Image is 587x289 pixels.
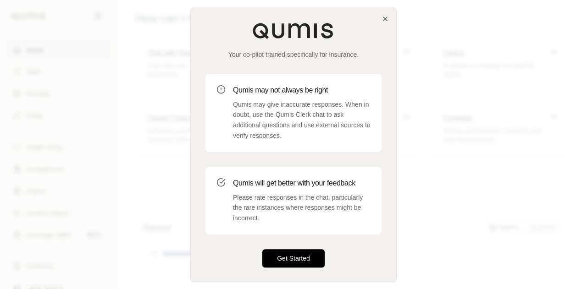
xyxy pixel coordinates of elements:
p: Your co-pilot trained specifically for insurance. [205,50,382,59]
button: Get Started [262,249,325,267]
h3: Qumis may not always be right [233,85,371,96]
p: Please rate responses in the chat, particularly the rare instances where responses might be incor... [233,192,371,224]
p: Qumis may give inaccurate responses. When in doubt, use the Qumis Clerk chat to ask additional qu... [233,99,371,141]
img: Qumis Logo [252,22,335,39]
h3: Qumis will get better with your feedback [233,178,371,189]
